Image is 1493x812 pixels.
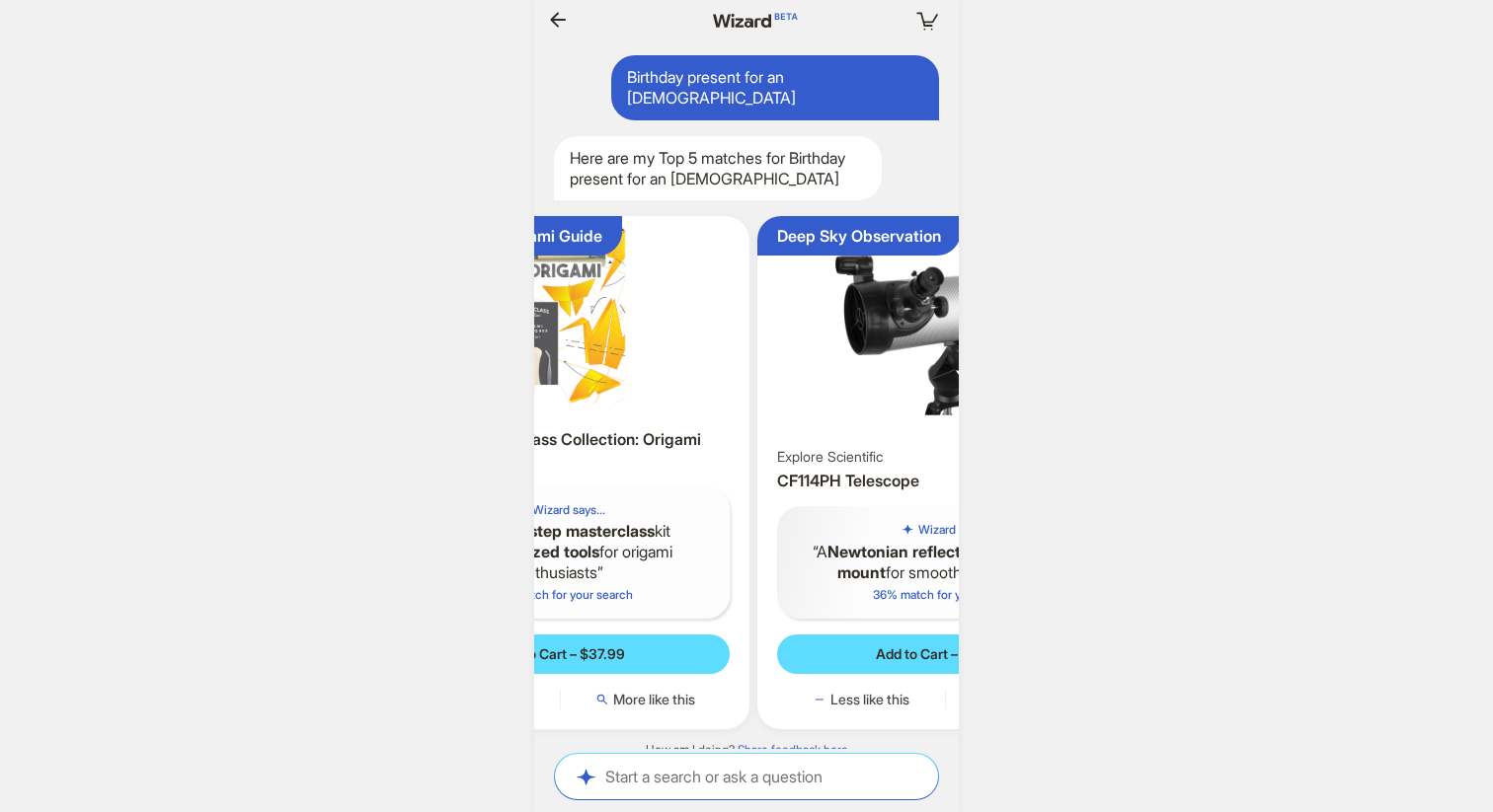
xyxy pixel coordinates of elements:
[561,690,730,709] button: More like this
[765,224,1128,444] img: CF114PH Telescope
[837,542,1079,582] b: equatorial mount
[918,522,991,538] h5: Wizard says...
[407,521,714,582] q: A kit with for origami enthusiasts
[777,471,1116,491] h3: CF114PH Telescope
[534,742,959,758] div: How am I doing?
[371,216,749,729] div: Step-by-Step Origami GuideArt Maker Masterclass Collection: Origami Techniques KitArt Maker Maste...
[532,502,605,518] h5: Wizard says...
[830,691,909,708] span: Less like this
[738,742,848,757] a: Share feedback here
[488,587,633,602] span: 36 % match for your search
[495,645,625,663] span: Add to Cart – $37.99
[464,521,655,541] b: step-by-step masterclass
[611,55,939,120] div: Birthday present for an [DEMOGRAPHIC_DATA]
[777,448,883,466] span: Explore Scientific
[476,542,599,561] b: specialized tools
[613,691,695,708] span: More like this
[391,429,730,471] h3: Art Maker Masterclass Collection: Origami Techniques Kit
[873,587,1018,602] span: 36 % match for your search
[777,226,941,247] div: Deep Sky Observation
[793,542,1100,583] q: A with for smooth sky tracking
[379,224,742,403] img: Art Maker Masterclass Collection: Origami Techniques Kit
[554,136,882,201] div: Here are my Top 5 matches for Birthday present for an [DEMOGRAPHIC_DATA]
[391,634,730,674] button: Add to Cart – $37.99
[827,542,976,561] b: Newtonian reflector
[876,645,1016,663] span: Add to Cart – $226.60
